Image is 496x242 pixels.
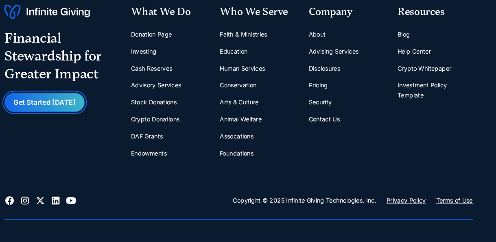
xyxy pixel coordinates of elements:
a: Crypto Whitepaper [400,57,451,73]
a: Arts & Culture [230,89,267,106]
a: Investment Policy Template [400,73,471,99]
a: Assocations [230,122,262,138]
a: Disclosures [315,57,345,73]
a: Investing [145,41,170,57]
div: What We Do [145,4,217,18]
a: Help Center [400,41,431,57]
a: Donation Page [145,25,184,41]
a: Terms of Use [436,186,471,196]
a: Security [315,89,337,106]
a: Advising Services [315,41,363,57]
div: Company [315,4,387,18]
a: Crypto Donations [145,106,192,122]
a: Animal Welfare [230,106,270,122]
a: Foundations [230,138,262,154]
a: DAF Grants [145,122,176,138]
div: Resources [400,4,471,18]
a: Get Started [DATE] [25,89,101,107]
a: Faith & Ministries [230,25,275,41]
div: Copyright © 2025 Infinite Giving Technologies, Inc. [243,186,379,196]
a: Stock Donations [145,89,189,106]
a: Education [230,41,256,57]
a: Human Services [230,57,273,73]
a: Contact Us [315,106,345,122]
div: Financial Stewardship for Greater Impact [25,28,132,79]
a: Privacy Policy [389,186,426,196]
a: Advisory Services [145,73,193,89]
div: Who We Serve [230,4,302,18]
a: Blog [400,25,411,41]
a: About [315,25,331,41]
a: Pricing [315,73,333,89]
div: ‍‍‍ [25,223,471,233]
a: Cash Reserves [145,57,185,73]
a: Conservation [230,73,265,89]
a: Endowments [145,138,179,154]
